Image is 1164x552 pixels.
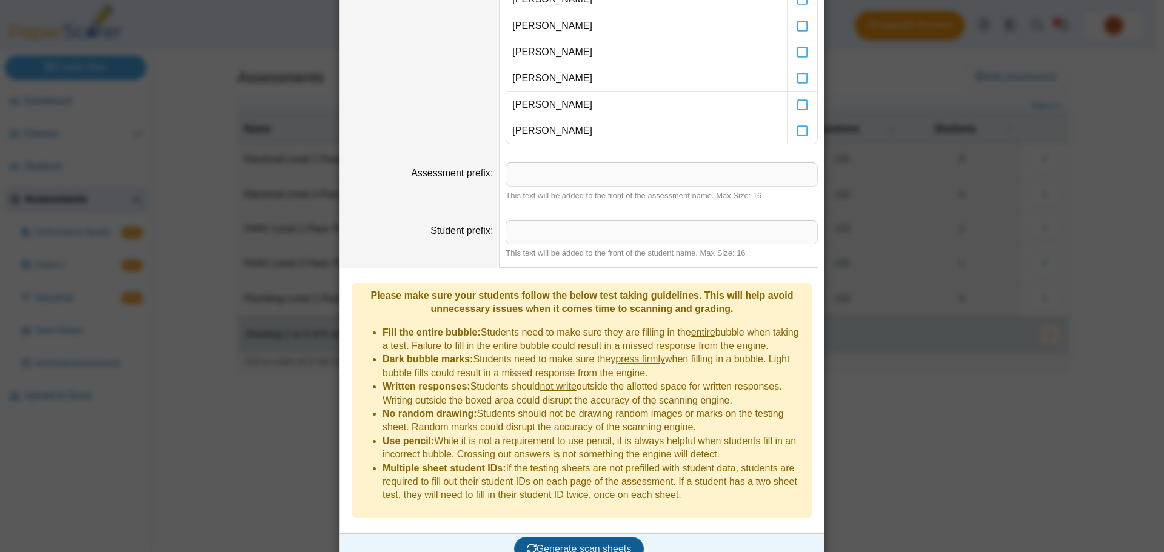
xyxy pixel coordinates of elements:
li: Students need to make sure they when filling in a bubble. Light bubble fills could result in a mi... [383,353,806,380]
td: [PERSON_NAME] [506,92,787,118]
b: Written responses: [383,381,470,391]
td: [PERSON_NAME] [506,118,787,144]
b: Dark bubble marks: [383,354,473,364]
li: While it is not a requirement to use pencil, it is always helpful when students fill in an incorr... [383,434,806,462]
div: This text will be added to the front of the student name. Max Size: 16 [506,248,818,259]
label: Assessment prefix [411,168,493,178]
b: Use pencil: [383,436,434,446]
td: [PERSON_NAME] [506,65,787,91]
b: Please make sure your students follow the below test taking guidelines. This will help avoid unne... [370,290,793,314]
label: Student prefix [430,225,493,236]
li: If the testing sheets are not prefilled with student data, students are required to fill out thei... [383,462,806,502]
td: [PERSON_NAME] [506,39,787,65]
u: not write [540,381,576,391]
u: press firmly [615,354,665,364]
li: Students need to make sure they are filling in the bubble when taking a test. Failure to fill in ... [383,326,806,353]
li: Students should not be drawing random images or marks on the testing sheet. Random marks could di... [383,407,806,434]
td: [PERSON_NAME] [506,13,787,39]
b: Multiple sheet student IDs: [383,463,506,473]
b: Fill the entire bubble: [383,327,481,338]
div: This text will be added to the front of the assessment name. Max Size: 16 [506,190,818,201]
b: No random drawing: [383,408,477,419]
u: entire [691,327,715,338]
li: Students should outside the allotted space for written responses. Writing outside the boxed area ... [383,380,806,407]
